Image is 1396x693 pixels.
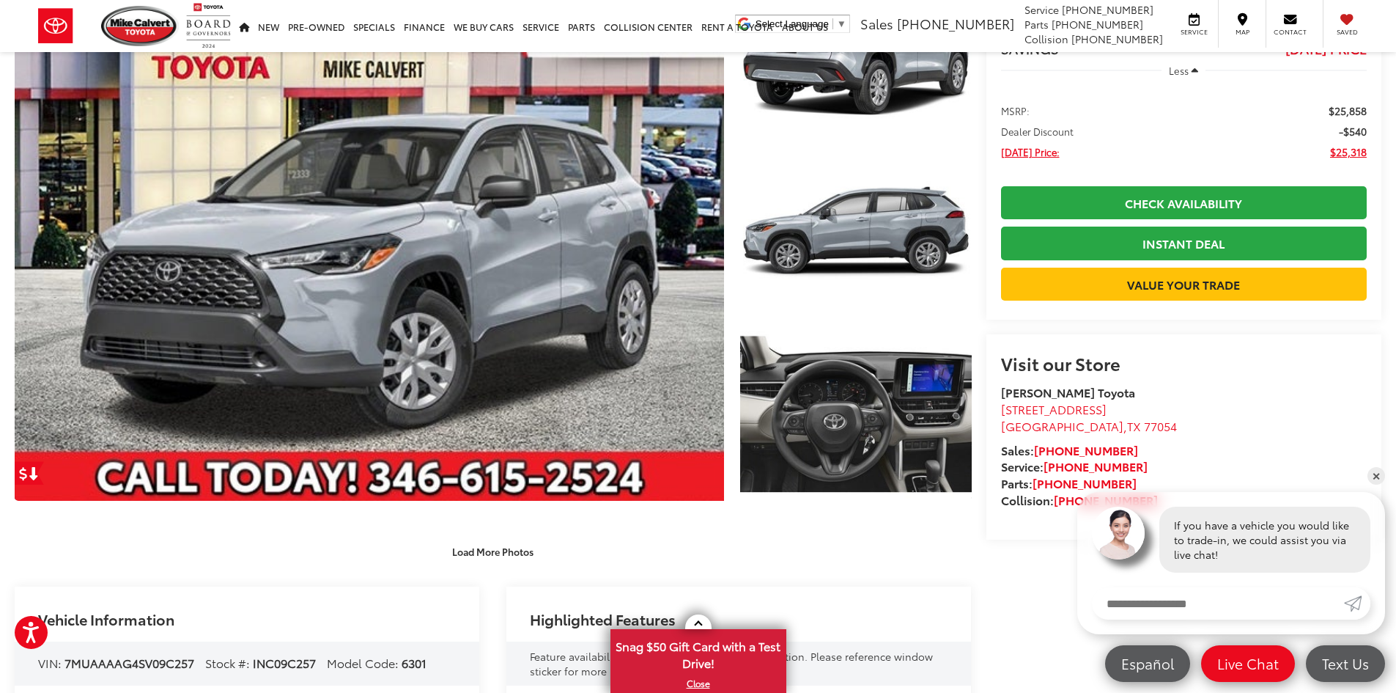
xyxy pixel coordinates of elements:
[442,538,544,564] button: Load More Photos
[1330,144,1367,159] span: $25,318
[1226,27,1258,37] span: Map
[1339,124,1367,139] span: -$540
[1144,417,1177,434] span: 77054
[1105,645,1190,682] a: Español
[1052,17,1143,32] span: [PHONE_NUMBER]
[253,654,316,671] span: INC09C257
[1001,491,1158,508] strong: Collision:
[737,144,973,321] img: 2025 Toyota Corolla Cross L
[1001,144,1060,159] span: [DATE] Price:
[1001,417,1177,434] span: ,
[1001,400,1107,417] span: [STREET_ADDRESS]
[1331,27,1363,37] span: Saved
[1315,654,1376,672] span: Text Us
[1034,441,1138,458] a: [PHONE_NUMBER]
[1210,654,1286,672] span: Live Chat
[1001,441,1138,458] strong: Sales:
[1127,417,1141,434] span: TX
[1001,124,1074,139] span: Dealer Discount
[1033,474,1137,491] a: [PHONE_NUMBER]
[1001,458,1148,474] strong: Service:
[1201,645,1295,682] a: Live Chat
[1001,353,1367,373] h2: Visit our Store
[1169,64,1189,77] span: Less
[612,631,785,675] span: Snag $50 Gift Card with a Test Drive!
[1001,268,1367,301] a: Value Your Trade
[1001,186,1367,219] a: Check Availability
[38,654,62,671] span: VIN:
[1001,103,1030,118] span: MSRP:
[205,654,250,671] span: Stock #:
[1071,32,1163,46] span: [PHONE_NUMBER]
[1001,474,1137,491] strong: Parts:
[101,6,179,46] img: Mike Calvert Toyota
[64,654,194,671] span: 7MUAAAAG4SV09C257
[1092,587,1344,620] input: Enter your message
[1306,645,1385,682] a: Text Us
[15,461,44,485] a: Get Price Drop Alert
[1044,458,1148,474] a: [PHONE_NUMBER]
[1001,417,1123,434] span: [GEOGRAPHIC_DATA]
[327,654,399,671] span: Model Code:
[1001,400,1177,434] a: [STREET_ADDRESS] [GEOGRAPHIC_DATA],TX 77054
[1162,57,1205,84] button: Less
[1001,384,1135,400] strong: [PERSON_NAME] Toyota
[1062,2,1153,17] span: [PHONE_NUMBER]
[1159,507,1370,573] div: If you have a vehicle you would like to trade-in, we could assist you via live chat!
[897,14,1014,33] span: [PHONE_NUMBER]
[1054,491,1158,508] a: [PHONE_NUMBER]
[530,611,676,627] h2: Highlighted Features
[530,649,933,678] span: Feature availability subject to final vehicle configuration. Please reference window sticker for ...
[740,328,972,502] a: Expand Photo 3
[737,326,973,503] img: 2025 Toyota Corolla Cross L
[38,611,174,627] h2: Vehicle Information
[1178,27,1211,37] span: Service
[1024,17,1049,32] span: Parts
[402,654,426,671] span: 6301
[1024,2,1059,17] span: Service
[1001,227,1367,260] a: Instant Deal
[1024,32,1068,46] span: Collision
[860,14,893,33] span: Sales
[1114,654,1181,672] span: Español
[1092,507,1145,560] img: Agent profile photo
[1329,103,1367,118] span: $25,858
[1274,27,1307,37] span: Contact
[1344,587,1370,620] a: Submit
[837,18,846,29] span: ▼
[740,146,972,320] a: Expand Photo 2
